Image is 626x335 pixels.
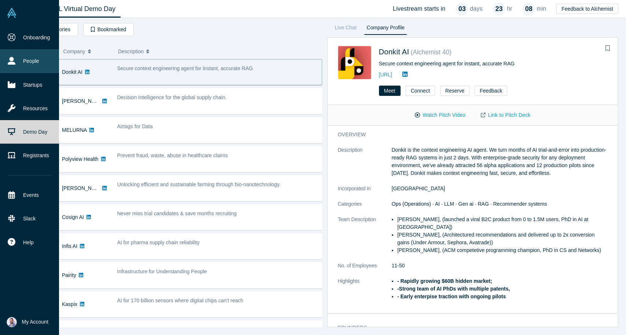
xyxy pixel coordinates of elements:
[62,272,76,278] a: Pairity
[7,8,17,18] img: Alchemist Vault Logo
[379,60,608,68] div: Secure context engineering agent for instant, accurate RAG
[7,317,48,327] button: My Account
[338,200,392,216] dt: Categories
[118,44,317,59] button: Description
[397,216,608,231] li: [PERSON_NAME], (launched a viral B2C product from 0 to 1.5M users, PhD in AI at [GEOGRAPHIC_DATA])
[118,44,144,59] span: Description
[83,23,134,36] button: Bookmarked
[117,327,218,332] span: AI that Reclaims Physician Time for Patients
[493,3,505,15] div: 23
[117,239,200,245] span: AI for pharma supply chain reliability
[117,152,228,158] span: Prevent fraud, waste, abuse in healthcare claims
[7,317,17,327] img: Sam Jadali's Account
[392,146,608,177] p: Donkit is the context engineering AI agent. We turn months of AI trial-and-error into production-...
[23,239,34,246] span: Help
[338,216,392,262] dt: Team Description
[117,181,281,187] span: Unlocking efficient and sustainable farming through bio-nanotechnology.
[117,269,207,274] span: Infrastructure for Understanding People
[62,127,87,133] a: MELURNA
[62,185,104,191] a: [PERSON_NAME]
[406,86,435,96] button: Connect
[338,262,392,277] dt: No. of Employees
[364,23,407,35] a: Company Profile
[22,318,48,326] span: My Account
[470,4,482,13] p: days
[117,65,253,71] span: Secure context engineering agent for instant, accurate RAG
[62,98,104,104] a: [PERSON_NAME]
[117,94,227,100] span: Decision Intelligence for the global supply chain.
[397,278,492,284] strong: - Rapidly growing $60B hidden market;
[379,86,401,96] button: Meet
[62,156,99,162] a: Polyview Health
[522,3,535,15] div: 08
[62,69,82,75] a: Donkit AI
[407,109,473,122] button: Watch Pitch Video
[473,109,538,122] a: Link to Pitch Deck
[117,298,243,303] span: AI for 170 billion sensors where digital chips can't reach
[62,243,77,249] a: Infis AI
[338,146,392,185] dt: Description
[397,293,506,299] strong: - Early enterpise traction with ongoing pilots
[392,262,608,270] dd: 11-50
[397,286,510,292] strong: -Strong team of AI PhDs with multiple patents,
[410,48,452,56] small: ( Alchemist 40 )
[332,23,359,35] a: Live Chat
[338,277,392,308] dt: Highlights
[338,324,598,332] h3: Founders
[440,86,469,96] button: Reserve
[62,301,77,307] a: Kaspix
[397,246,608,254] li: [PERSON_NAME], (ACM competetive programming champion, PhD in CS and Networks)
[397,231,608,246] li: [PERSON_NAME], (Architectured recommendations and delivered up to 2x conversion gains (Under Armo...
[393,5,446,12] h4: Livestream starts in
[537,4,546,13] p: min
[475,86,507,96] button: Feedback
[507,4,512,13] p: hr
[62,214,84,220] a: Cosign AI
[603,43,613,54] button: Bookmark
[392,201,547,207] span: Ops (Operations) · AI · LLM · Gen ai · RAG · Recommender systems
[117,123,153,129] span: Airtags for Data
[556,4,618,14] button: Feedback to Alchemist
[63,44,111,59] button: Company
[117,210,237,216] span: Never miss trial candidates & save months recruiting
[31,0,121,18] a: Class XL Virtual Demo Day
[338,46,371,79] img: Donkit AI's Logo
[338,131,598,138] h3: overview
[379,48,409,56] a: Donkit AI
[338,185,392,200] dt: Incorporated in
[379,72,392,78] a: [URL]
[392,185,608,192] dd: [GEOGRAPHIC_DATA]
[63,44,85,59] span: Company
[456,3,468,15] div: 03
